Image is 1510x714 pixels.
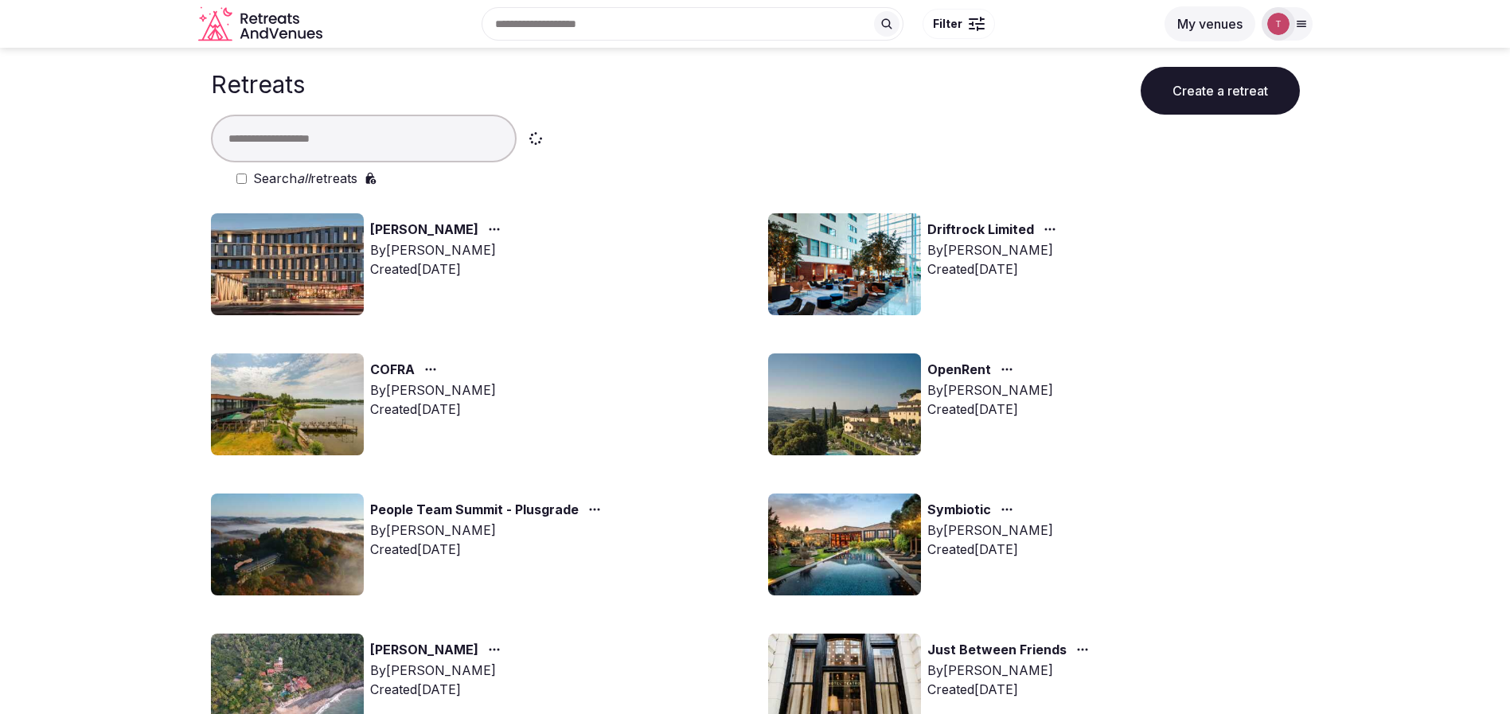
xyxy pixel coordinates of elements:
[211,213,364,315] img: Top retreat image for the retreat: Marit Lloyd
[927,500,991,521] a: Symbiotic
[370,640,478,661] a: [PERSON_NAME]
[211,70,305,99] h1: Retreats
[927,220,1034,240] a: Driftrock Limited
[370,540,607,559] div: Created [DATE]
[927,540,1053,559] div: Created [DATE]
[370,500,579,521] a: People Team Summit - Plusgrade
[211,353,364,455] img: Top retreat image for the retreat: COFRA
[768,213,921,315] img: Top retreat image for the retreat: Driftrock Limited
[927,661,1095,680] div: By [PERSON_NAME]
[370,661,507,680] div: By [PERSON_NAME]
[923,9,995,39] button: Filter
[1267,13,1290,35] img: Thiago Martins
[1141,67,1300,115] button: Create a retreat
[768,353,921,455] img: Top retreat image for the retreat: OpenRent
[370,521,607,540] div: By [PERSON_NAME]
[198,6,326,42] svg: Retreats and Venues company logo
[927,259,1063,279] div: Created [DATE]
[1165,16,1255,32] a: My venues
[933,16,962,32] span: Filter
[370,360,415,380] a: COFRA
[927,240,1063,259] div: By [PERSON_NAME]
[211,494,364,595] img: Top retreat image for the retreat: People Team Summit - Plusgrade
[768,494,921,595] img: Top retreat image for the retreat: Symbiotic
[927,680,1095,699] div: Created [DATE]
[370,380,496,400] div: By [PERSON_NAME]
[370,240,507,259] div: By [PERSON_NAME]
[927,380,1053,400] div: By [PERSON_NAME]
[927,360,991,380] a: OpenRent
[1165,6,1255,41] button: My venues
[370,680,507,699] div: Created [DATE]
[927,640,1067,661] a: Just Between Friends
[927,400,1053,419] div: Created [DATE]
[370,400,496,419] div: Created [DATE]
[198,6,326,42] a: Visit the homepage
[370,259,507,279] div: Created [DATE]
[253,169,357,188] label: Search retreats
[297,170,310,186] em: all
[927,521,1053,540] div: By [PERSON_NAME]
[370,220,478,240] a: [PERSON_NAME]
